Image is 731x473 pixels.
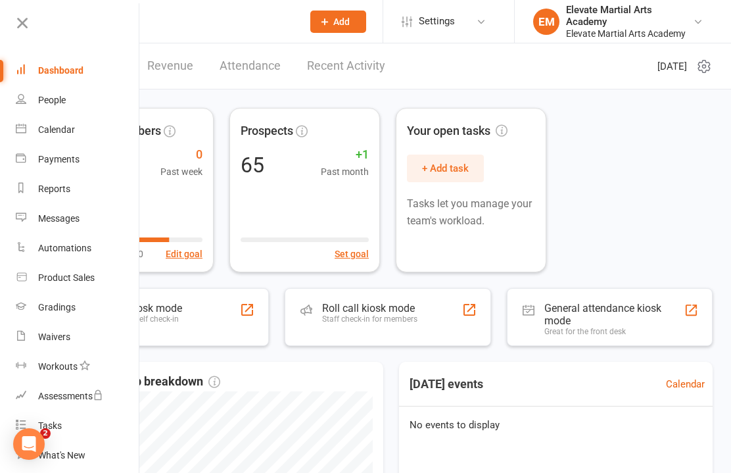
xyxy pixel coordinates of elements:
[74,372,220,391] span: Membership breakdown
[166,247,202,261] button: Edit goal
[38,95,66,105] div: People
[38,243,91,253] div: Automations
[399,372,494,396] h3: [DATE] events
[335,247,369,261] button: Set goal
[407,195,535,229] p: Tasks let you manage your team's workload.
[16,293,140,322] a: Gradings
[38,65,83,76] div: Dashboard
[322,302,417,314] div: Roll call kiosk mode
[13,428,45,460] div: Open Intercom Messenger
[16,115,140,145] a: Calendar
[38,332,70,342] div: Waivers
[101,302,182,314] div: Class kiosk mode
[38,124,75,135] div: Calendar
[407,122,507,141] span: Your open tasks
[310,11,366,33] button: Add
[147,43,193,89] a: Revenue
[38,450,85,461] div: What's New
[38,154,80,164] div: Payments
[78,12,293,31] input: Search...
[544,302,684,327] div: General attendance kiosk mode
[241,155,264,176] div: 65
[38,361,78,372] div: Workouts
[16,234,140,263] a: Automations
[16,411,140,441] a: Tasks
[322,314,417,324] div: Staff check-in for members
[38,302,76,312] div: Gradings
[419,7,455,36] span: Settings
[321,164,369,179] span: Past month
[16,382,140,411] a: Assessments
[38,391,103,401] div: Assessments
[16,174,140,204] a: Reports
[657,59,687,74] span: [DATE]
[16,204,140,234] a: Messages
[38,272,95,283] div: Product Sales
[321,145,369,164] span: +1
[16,56,140,86] a: Dashboard
[666,376,705,392] a: Calendar
[16,441,140,470] a: What's New
[101,314,182,324] div: Members self check-in
[533,9,559,35] div: EM
[241,122,293,141] span: Prospects
[566,4,693,28] div: Elevate Martial Arts Academy
[333,16,350,27] span: Add
[394,407,718,443] div: No events to display
[16,352,140,382] a: Workouts
[16,263,140,293] a: Product Sales
[16,322,140,352] a: Waivers
[16,86,140,115] a: People
[38,184,70,194] div: Reports
[544,327,684,336] div: Great for the front desk
[16,145,140,174] a: Payments
[38,213,80,224] div: Messages
[407,155,484,182] button: + Add task
[40,428,51,439] span: 2
[307,43,385,89] a: Recent Activity
[566,28,693,39] div: Elevate Martial Arts Academy
[160,164,202,179] span: Past week
[160,145,202,164] span: 0
[220,43,281,89] a: Attendance
[38,420,62,431] div: Tasks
